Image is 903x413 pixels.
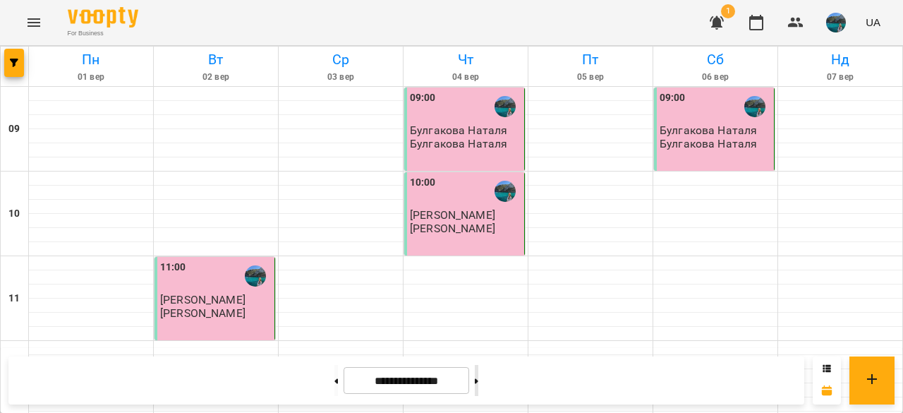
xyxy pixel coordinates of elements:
[8,291,20,306] h6: 11
[160,307,246,319] p: [PERSON_NAME]
[410,222,495,234] p: [PERSON_NAME]
[406,71,526,84] h6: 04 вер
[8,121,20,137] h6: 09
[281,49,401,71] h6: Ср
[495,181,516,202] img: Войтович Аріна
[655,49,775,71] h6: Сб
[156,71,276,84] h6: 02 вер
[495,96,516,117] img: Войтович Аріна
[160,293,246,306] span: [PERSON_NAME]
[780,49,900,71] h6: Нд
[8,206,20,222] h6: 10
[406,49,526,71] h6: Чт
[245,265,266,287] img: Войтович Аріна
[68,7,138,28] img: Voopty Logo
[410,90,436,106] label: 09:00
[410,208,495,222] span: [PERSON_NAME]
[410,124,507,137] span: Булгакова Наталя
[531,71,650,84] h6: 05 вер
[744,96,765,117] img: Войтович Аріна
[860,9,886,35] button: UA
[68,29,138,38] span: For Business
[531,49,650,71] h6: Пт
[721,4,735,18] span: 1
[826,13,846,32] img: 60415085415ff60041987987a0d20803.jpg
[410,138,507,150] p: Булгакова Наталя
[31,71,151,84] h6: 01 вер
[780,71,900,84] h6: 07 вер
[160,260,186,275] label: 11:00
[31,49,151,71] h6: Пн
[660,90,686,106] label: 09:00
[660,138,757,150] p: Булгакова Наталя
[660,124,757,137] span: Булгакова Наталя
[156,49,276,71] h6: Вт
[866,15,880,30] span: UA
[281,71,401,84] h6: 03 вер
[410,175,436,191] label: 10:00
[655,71,775,84] h6: 06 вер
[17,6,51,40] button: Menu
